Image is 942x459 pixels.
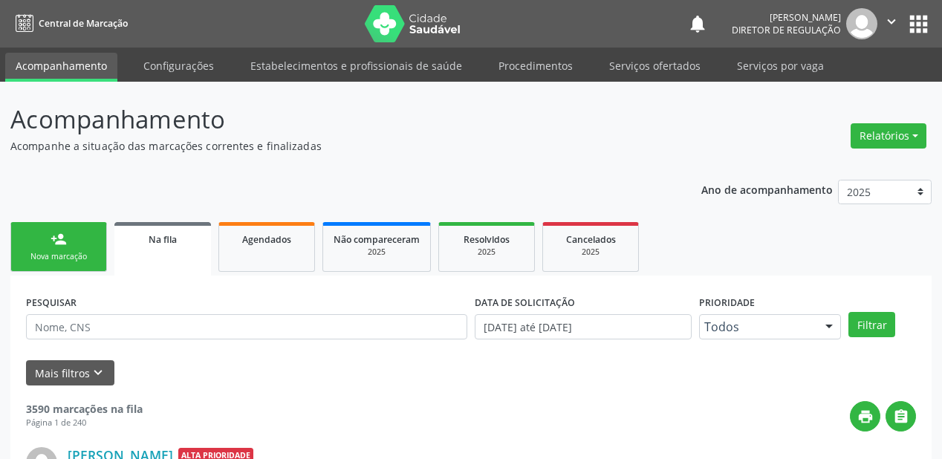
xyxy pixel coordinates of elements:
a: Serviços por vaga [727,53,834,79]
div: Nova marcação [22,251,96,262]
label: PESQUISAR [26,291,77,314]
input: Selecione um intervalo [475,314,692,339]
input: Nome, CNS [26,314,467,339]
p: Acompanhamento [10,101,655,138]
span: Diretor de regulação [732,24,841,36]
button:  [886,401,916,432]
i: print [857,408,874,425]
button: apps [906,11,932,37]
button: Filtrar [848,312,895,337]
span: Na fila [149,233,177,246]
button: print [850,401,880,432]
div: Página 1 de 240 [26,417,143,429]
button:  [877,8,906,39]
button: Mais filtroskeyboard_arrow_down [26,360,114,386]
p: Ano de acompanhamento [701,180,833,198]
i:  [893,408,909,425]
a: Acompanhamento [5,53,117,82]
div: person_add [51,231,67,247]
img: img [846,8,877,39]
div: 2025 [449,247,524,258]
span: Agendados [242,233,291,246]
i: keyboard_arrow_down [90,365,106,381]
a: Serviços ofertados [599,53,711,79]
a: Procedimentos [488,53,583,79]
span: Resolvidos [464,233,510,246]
div: 2025 [553,247,628,258]
button: notifications [687,13,708,34]
i:  [883,13,900,30]
label: DATA DE SOLICITAÇÃO [475,291,575,314]
div: [PERSON_NAME] [732,11,841,24]
div: 2025 [334,247,420,258]
a: Estabelecimentos e profissionais de saúde [240,53,472,79]
a: Central de Marcação [10,11,128,36]
a: Configurações [133,53,224,79]
button: Relatórios [851,123,926,149]
span: Cancelados [566,233,616,246]
label: Prioridade [699,291,755,314]
p: Acompanhe a situação das marcações correntes e finalizadas [10,138,655,154]
span: Todos [704,319,811,334]
span: Central de Marcação [39,17,128,30]
strong: 3590 marcações na fila [26,402,143,416]
span: Não compareceram [334,233,420,246]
